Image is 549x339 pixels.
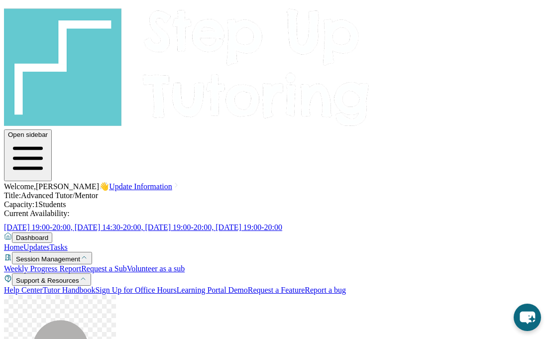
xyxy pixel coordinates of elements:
[23,243,49,251] a: Updates
[127,264,185,273] a: Volunteer as a sub
[50,243,68,251] a: Tasks
[4,200,34,209] span: Capacity:
[43,286,96,294] a: Tutor Handbook
[4,223,294,231] a: [DATE] 19:00-20:00, [DATE] 14:30-20:00, [DATE] 19:00-20:00, [DATE] 19:00-20:00
[4,4,370,127] img: logo
[21,191,98,200] span: Advanced Tutor/Mentor
[514,304,541,331] button: chat-button
[34,200,66,209] span: 1 Students
[248,286,305,294] a: Request a Feature
[16,255,80,263] span: Session Management
[4,264,81,273] a: Weekly Progress Report
[16,234,48,241] span: Dashboard
[4,191,21,200] span: Title:
[305,286,346,294] a: Report a bug
[4,129,52,181] button: Open sidebar
[16,277,79,284] span: Support & Resources
[95,286,176,294] a: Sign Up for Office Hours
[12,252,92,264] button: Session Management
[8,131,48,138] span: Open sidebar
[81,264,127,273] a: Request a Sub
[4,286,43,294] a: Help Center
[12,273,91,286] button: Support & Resources
[172,181,180,189] img: Chevron Right
[4,182,109,191] span: Welcome, [PERSON_NAME] 👋
[4,209,70,218] span: Current Availability:
[4,243,23,251] a: Home
[109,182,180,191] a: Update Information
[4,223,282,231] span: [DATE] 19:00-20:00, [DATE] 14:30-20:00, [DATE] 19:00-20:00, [DATE] 19:00-20:00
[12,232,52,243] button: Dashboard
[177,286,248,294] a: Learning Portal Demo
